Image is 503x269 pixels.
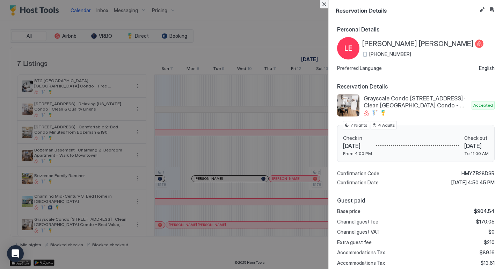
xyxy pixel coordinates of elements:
span: Personal Details [337,26,495,33]
button: Edit reservation [478,6,486,14]
span: $0 [488,229,495,235]
span: Accepted [473,102,493,108]
span: [DATE] [464,142,489,149]
span: 4 Adults [378,122,395,128]
span: Confirmation Date [337,179,379,186]
span: English [479,65,495,71]
span: To 11:00 AM [464,151,489,156]
span: From 4:00 PM [343,151,372,156]
span: $89.16 [480,249,495,256]
span: [DATE] 4:50:45 PM [451,179,495,186]
div: listing image [337,94,359,116]
span: Accommodations Tax [337,249,385,256]
div: Open Intercom Messenger [7,245,24,262]
span: [DATE] [343,142,372,149]
span: Reservation Details [336,6,476,14]
span: $170.05 [476,219,495,225]
span: $210 [484,239,495,246]
span: Check in [343,135,372,141]
span: LE [344,43,352,54]
span: Channel guest fee [337,219,378,225]
span: Reservation Details [337,83,495,90]
span: Confirmation Code [337,170,379,177]
span: Accommodations Tax [337,260,385,266]
span: [PERSON_NAME] [PERSON_NAME] [362,40,474,48]
span: Grayscale Condo [STREET_ADDRESS] · Clean [GEOGRAPHIC_DATA] Condo - Best Value, Great Sleep [364,95,469,109]
button: Inbox [488,6,496,14]
span: Base price [337,208,360,214]
span: $904.54 [474,208,495,214]
span: [PHONE_NUMBER] [369,51,411,57]
span: Check out [464,135,489,141]
span: Guest paid [337,197,495,204]
span: HMYZB28D3R [461,170,495,177]
span: Extra guest fee [337,239,372,246]
span: Channel guest VAT [337,229,380,235]
span: Preferred Language [337,65,382,71]
span: $13.61 [481,260,495,266]
span: 7 Nights [350,122,367,128]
